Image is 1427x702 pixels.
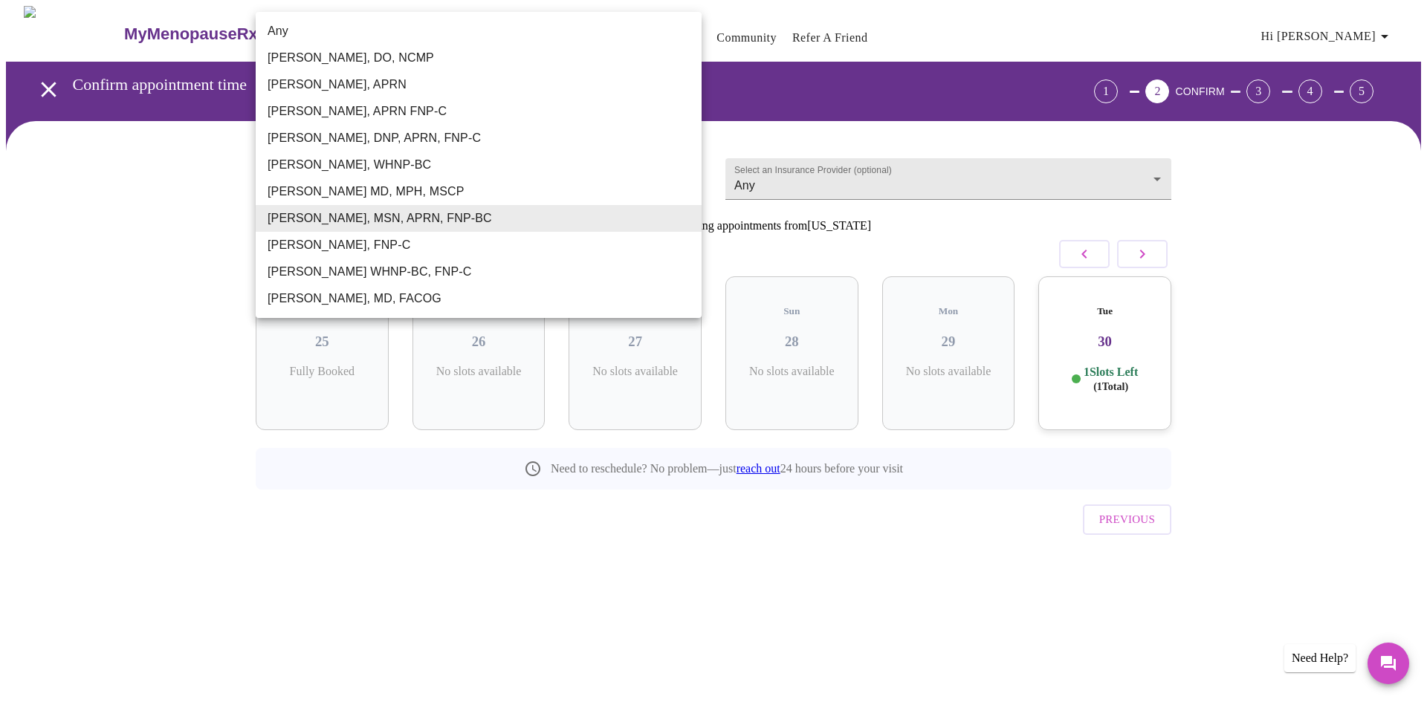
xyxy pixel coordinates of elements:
li: [PERSON_NAME], MSN, APRN, FNP-BC [256,205,702,232]
li: [PERSON_NAME], APRN [256,71,702,98]
li: Any [256,18,702,45]
li: [PERSON_NAME], MD, FACOG [256,285,702,312]
li: [PERSON_NAME], APRN FNP-C [256,98,702,125]
li: [PERSON_NAME], WHNP-BC [256,152,702,178]
li: [PERSON_NAME], DNP, APRN, FNP-C [256,125,702,152]
li: [PERSON_NAME] WHNP-BC, FNP-C [256,259,702,285]
li: [PERSON_NAME], FNP-C [256,232,702,259]
li: [PERSON_NAME] MD, MPH, MSCP [256,178,702,205]
li: [PERSON_NAME], DO, NCMP [256,45,702,71]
